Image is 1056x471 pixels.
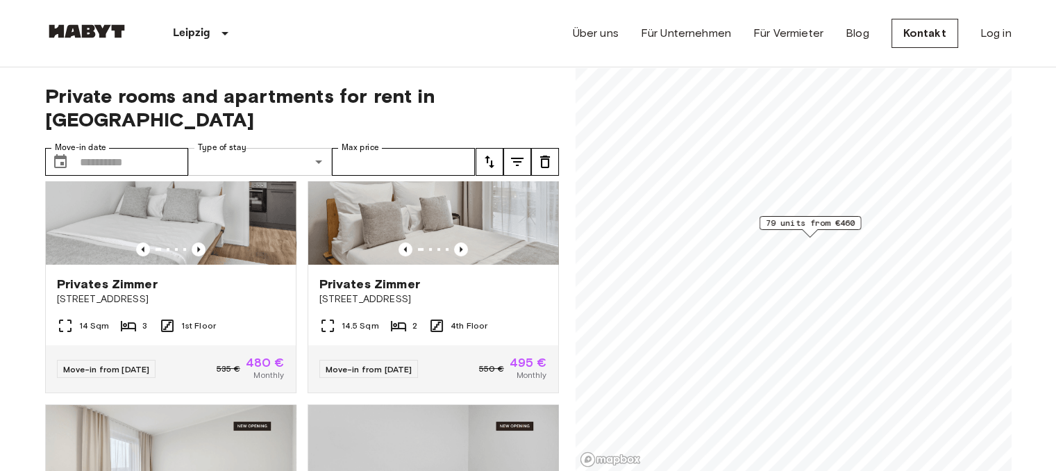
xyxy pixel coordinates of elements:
button: Previous image [454,242,468,256]
span: [STREET_ADDRESS] [57,292,285,306]
a: Marketing picture of unit DE-13-001-409-001Previous imagePrevious imagePrivates Zimmer[STREET_ADD... [308,97,559,393]
span: 14 Sqm [79,320,110,332]
img: Habyt [45,24,128,38]
p: Leipzig [173,25,211,42]
a: Kontakt [891,19,958,48]
span: Private rooms and apartments for rent in [GEOGRAPHIC_DATA] [45,84,559,131]
button: Previous image [192,242,206,256]
img: Marketing picture of unit DE-13-001-409-001 [308,98,558,265]
span: 1st Floor [181,320,216,332]
a: Marketing picture of unit DE-13-001-108-002Previous imagePrevious imagePrivates Zimmer[STREET_ADD... [45,97,296,393]
span: 480 € [246,356,285,369]
span: 4th Floor [451,320,487,332]
button: Choose date [47,148,74,176]
span: Privates Zimmer [319,276,420,292]
span: Monthly [253,369,284,381]
div: Map marker [759,216,861,238]
label: Max price [342,142,379,154]
button: Previous image [136,242,150,256]
button: tune [531,148,559,176]
span: 79 units from €460 [765,217,855,229]
a: Für Vermieter [753,25,823,42]
a: Für Unternehmen [641,25,731,42]
a: Blog [846,25,869,42]
span: [STREET_ADDRESS] [319,292,547,306]
span: Privates Zimmer [57,276,158,292]
button: Previous image [399,242,412,256]
img: Marketing picture of unit DE-13-001-108-002 [46,98,296,265]
span: 14.5 Sqm [342,320,379,332]
span: Move-in from [DATE] [326,364,412,374]
span: 2 [412,320,417,332]
span: 535 € [217,363,240,375]
span: 3 [142,320,147,332]
label: Move-in date [55,142,106,154]
a: Log in [980,25,1012,42]
button: tune [503,148,531,176]
span: 550 € [479,363,504,375]
span: Move-in from [DATE] [63,364,150,374]
button: tune [476,148,503,176]
span: Monthly [516,369,546,381]
a: Über uns [573,25,619,42]
span: 495 € [510,356,547,369]
a: Mapbox logo [580,452,641,468]
label: Type of stay [198,142,246,154]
